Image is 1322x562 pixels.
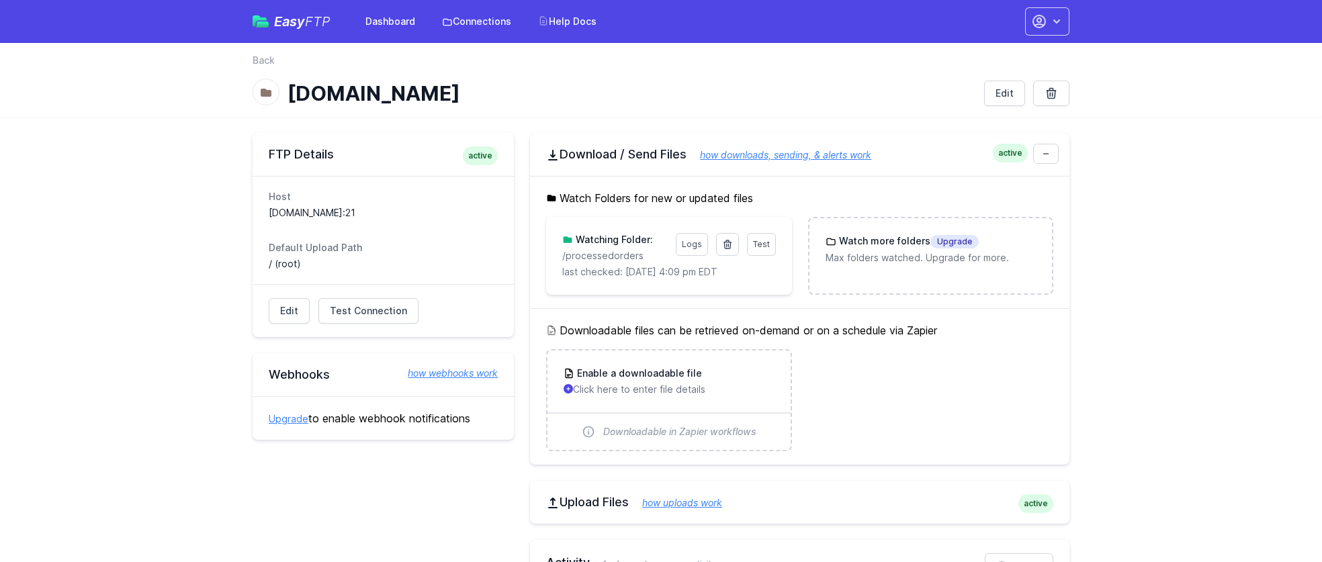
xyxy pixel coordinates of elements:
[676,233,708,256] a: Logs
[687,149,871,160] a: how downloads, sending, & alerts work
[984,81,1025,106] a: Edit
[546,190,1053,206] h5: Watch Folders for new or updated files
[562,249,667,263] p: /processedorders
[573,233,653,246] h3: Watching Folder:
[269,413,308,424] a: Upgrade
[546,494,1053,510] h2: Upload Files
[1018,494,1053,513] span: active
[253,54,1069,75] nav: Breadcrumb
[809,218,1052,281] a: Watch more foldersUpgrade Max folders watched. Upgrade for more.
[629,497,722,508] a: how uploads work
[253,54,275,67] a: Back
[747,233,776,256] a: Test
[269,298,310,324] a: Edit
[546,322,1053,338] h5: Downloadable files can be retrieved on-demand or on a schedule via Zapier
[253,15,330,28] a: EasyFTP
[826,251,1036,265] p: Max folders watched. Upgrade for more.
[269,257,498,271] dd: / (root)
[574,367,702,380] h3: Enable a downloadable file
[288,81,973,105] h1: [DOMAIN_NAME]
[394,367,498,380] a: how webhooks work
[269,241,498,254] dt: Default Upload Path
[253,15,269,28] img: easyftp_logo.png
[330,304,407,318] span: Test Connection
[269,206,498,220] dd: [DOMAIN_NAME]:21
[564,383,774,396] p: Click here to enter file details
[357,9,423,34] a: Dashboard
[753,239,770,249] span: Test
[274,15,330,28] span: Easy
[562,265,775,279] p: last checked: [DATE] 4:09 pm EDT
[930,235,979,248] span: Upgrade
[269,367,498,383] h2: Webhooks
[547,350,790,450] a: Enable a downloadable file Click here to enter file details Downloadable in Zapier workflows
[463,146,498,165] span: active
[318,298,418,324] a: Test Connection
[546,146,1053,162] h2: Download / Send Files
[836,234,979,248] h3: Watch more folders
[305,13,330,30] span: FTP
[253,396,514,440] div: to enable webhook notifications
[434,9,519,34] a: Connections
[269,190,498,203] dt: Host
[530,9,605,34] a: Help Docs
[603,425,756,438] span: Downloadable in Zapier workflows
[993,144,1028,162] span: active
[269,146,498,162] h2: FTP Details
